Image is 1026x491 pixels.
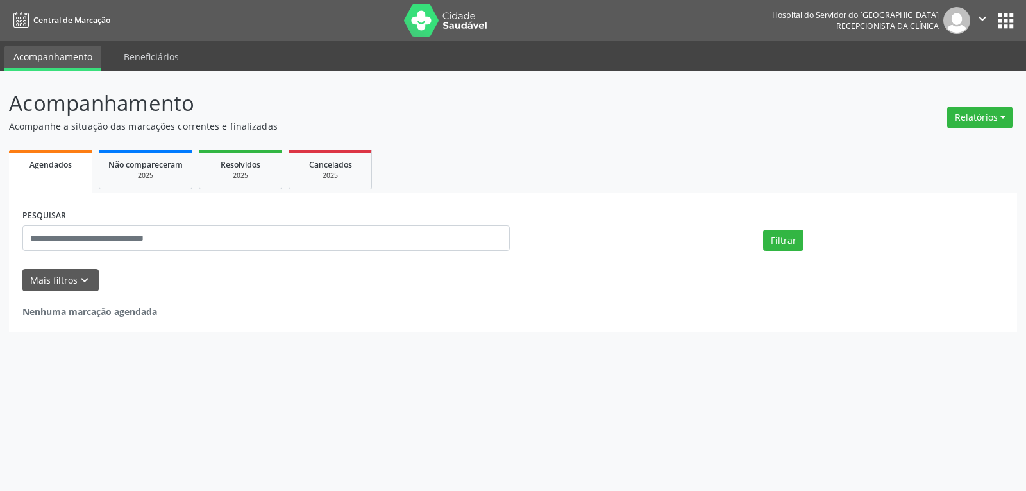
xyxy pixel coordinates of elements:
div: Hospital do Servidor do [GEOGRAPHIC_DATA] [772,10,939,21]
span: Resolvidos [221,159,260,170]
button: apps [995,10,1017,32]
strong: Nenhuma marcação agendada [22,306,157,318]
span: Recepcionista da clínica [836,21,939,31]
span: Não compareceram [108,159,183,170]
a: Beneficiários [115,46,188,68]
div: 2025 [298,171,362,180]
a: Acompanhamento [4,46,101,71]
i: keyboard_arrow_down [78,273,92,288]
button:  [970,7,995,34]
button: Relatórios [947,107,1013,128]
span: Cancelados [309,159,352,170]
p: Acompanhamento [9,87,714,119]
img: img [943,7,970,34]
label: PESQUISAR [22,206,66,226]
i:  [975,12,989,26]
span: Agendados [29,159,72,170]
button: Mais filtroskeyboard_arrow_down [22,269,99,291]
div: 2025 [208,171,273,180]
p: Acompanhe a situação das marcações correntes e finalizadas [9,119,714,133]
span: Central de Marcação [33,15,110,26]
a: Central de Marcação [9,10,110,31]
button: Filtrar [763,230,803,252]
div: 2025 [108,171,183,180]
